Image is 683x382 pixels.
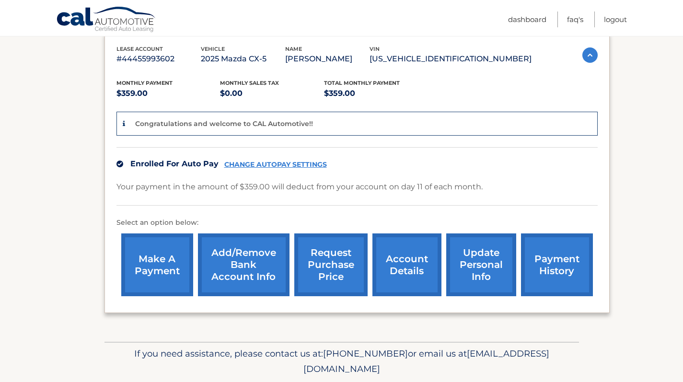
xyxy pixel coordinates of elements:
img: accordion-active.svg [582,47,598,63]
a: Dashboard [508,12,546,27]
p: If you need assistance, please contact us at: or email us at [111,346,573,377]
p: [US_VEHICLE_IDENTIFICATION_NUMBER] [370,52,532,66]
p: $0.00 [220,87,324,100]
span: [PHONE_NUMBER] [323,348,408,359]
a: Cal Automotive [56,6,157,34]
span: [EMAIL_ADDRESS][DOMAIN_NAME] [303,348,549,374]
span: name [285,46,302,52]
a: update personal info [446,233,516,296]
a: account details [372,233,441,296]
p: $359.00 [116,87,220,100]
span: Total Monthly Payment [324,80,400,86]
p: #44455993602 [116,52,201,66]
p: 2025 Mazda CX-5 [201,52,285,66]
span: vehicle [201,46,225,52]
span: Enrolled For Auto Pay [130,159,219,168]
a: request purchase price [294,233,368,296]
p: $359.00 [324,87,428,100]
span: vin [370,46,380,52]
p: Congratulations and welcome to CAL Automotive!! [135,119,313,128]
a: make a payment [121,233,193,296]
a: FAQ's [567,12,583,27]
img: check.svg [116,161,123,167]
a: Logout [604,12,627,27]
p: Your payment in the amount of $359.00 will deduct from your account on day 11 of each month. [116,180,483,194]
a: Add/Remove bank account info [198,233,289,296]
span: Monthly sales Tax [220,80,279,86]
p: [PERSON_NAME] [285,52,370,66]
span: lease account [116,46,163,52]
p: Select an option below: [116,217,598,229]
a: CHANGE AUTOPAY SETTINGS [224,161,327,169]
a: payment history [521,233,593,296]
span: Monthly Payment [116,80,173,86]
